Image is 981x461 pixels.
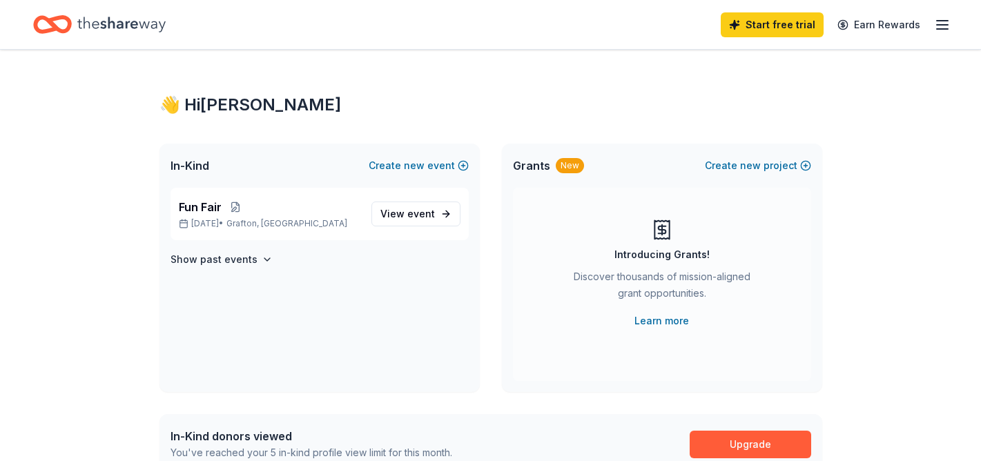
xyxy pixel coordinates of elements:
span: View [380,206,435,222]
div: Discover thousands of mission-aligned grant opportunities. [568,268,756,307]
div: You've reached your 5 in-kind profile view limit for this month. [171,444,452,461]
div: Introducing Grants! [614,246,710,263]
span: Grafton, [GEOGRAPHIC_DATA] [226,218,347,229]
a: Home [33,8,166,41]
a: View event [371,202,460,226]
h4: Show past events [171,251,258,268]
span: Grants [513,157,550,174]
a: Earn Rewards [829,12,929,37]
a: Start free trial [721,12,824,37]
span: In-Kind [171,157,209,174]
span: Fun Fair [179,199,222,215]
a: Upgrade [690,431,811,458]
a: Learn more [634,313,689,329]
span: new [740,157,761,174]
button: Createnewproject [705,157,811,174]
span: event [407,208,435,219]
button: Createnewevent [369,157,469,174]
p: [DATE] • [179,218,360,229]
div: In-Kind donors viewed [171,428,452,444]
div: New [556,158,584,173]
div: 👋 Hi [PERSON_NAME] [159,94,822,116]
span: new [404,157,425,174]
button: Show past events [171,251,273,268]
